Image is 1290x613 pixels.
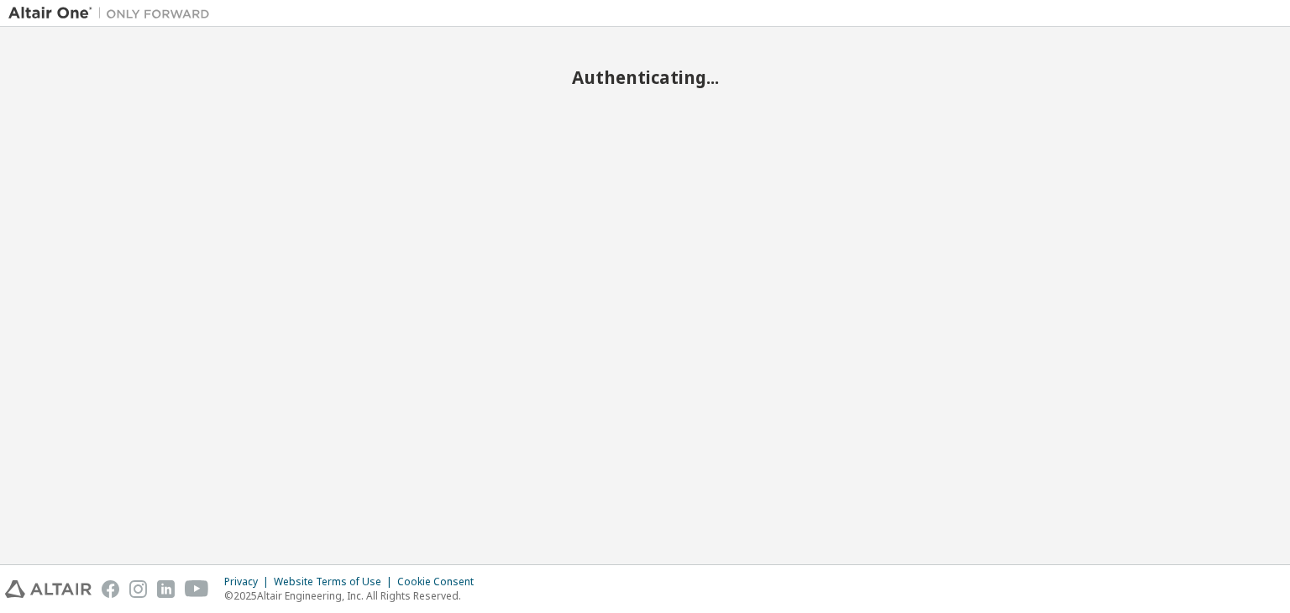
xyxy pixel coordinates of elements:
[8,5,218,22] img: Altair One
[157,580,175,598] img: linkedin.svg
[397,575,484,589] div: Cookie Consent
[102,580,119,598] img: facebook.svg
[5,580,92,598] img: altair_logo.svg
[129,580,147,598] img: instagram.svg
[224,589,484,603] p: © 2025 Altair Engineering, Inc. All Rights Reserved.
[8,66,1282,88] h2: Authenticating...
[224,575,274,589] div: Privacy
[185,580,209,598] img: youtube.svg
[274,575,397,589] div: Website Terms of Use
